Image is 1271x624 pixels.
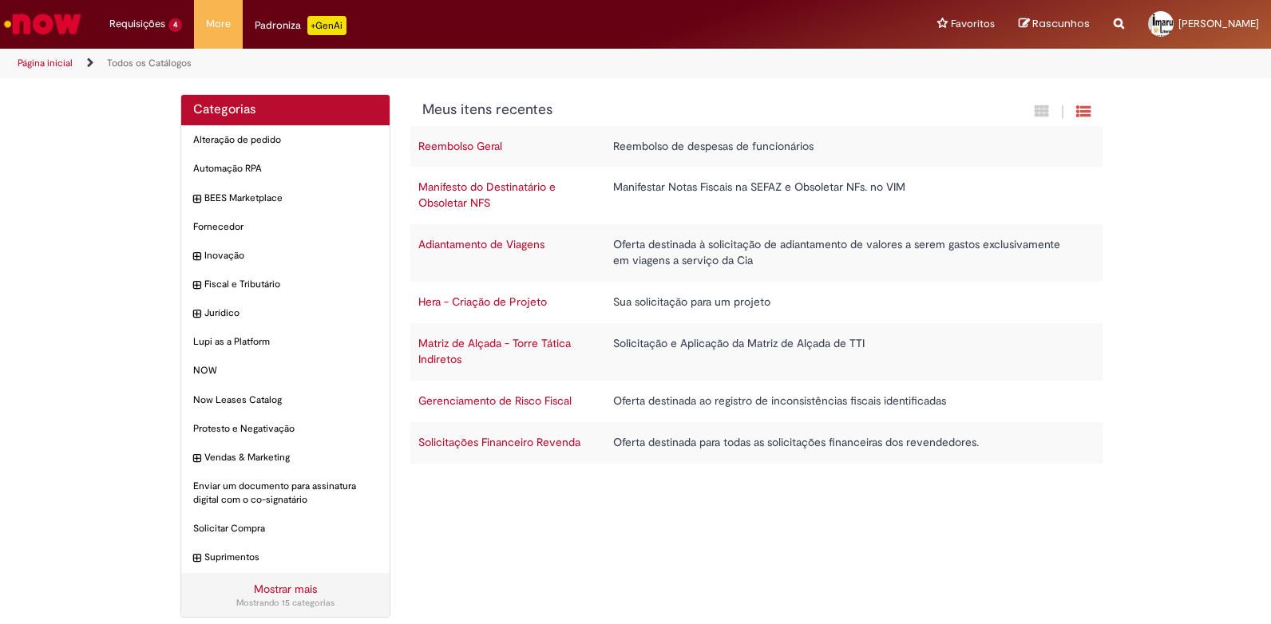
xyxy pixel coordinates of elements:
a: Gerenciamento de Risco Fiscal [418,393,572,408]
span: BEES Marketplace [204,192,378,205]
span: Protesto e Negativação [193,422,378,436]
tr: Hera - Criação de Projeto Sua solicitação para um projeto [410,282,1103,323]
a: Solicitações Financeiro Revenda [418,435,580,449]
div: Now Leases Catalog [181,385,390,415]
span: Automação RPA [193,162,378,176]
div: expandir categoria Fiscal e Tributário Fiscal e Tributário [181,270,390,299]
span: Fornecedor [193,220,378,234]
ul: Categorias [181,125,390,572]
td: Manifestar Notas Fiscais na SEFAZ e Obsoletar NFs. no VIM [605,167,1087,224]
div: Lupi as a Platform [181,327,390,357]
span: [PERSON_NAME] [1178,17,1259,30]
span: Rascunhos [1032,16,1090,31]
i: expandir categoria Suprimentos [193,551,200,567]
div: Enviar um documento para assinatura digital com o co-signatário [181,472,390,515]
span: Inovação [204,249,378,263]
span: NOW [193,364,378,377]
td: Oferta destinada ao registro de inconsistências fiscais identificadas [605,381,1087,422]
span: 4 [168,18,182,32]
i: expandir categoria Inovação [193,249,200,265]
div: expandir categoria Vendas & Marketing Vendas & Marketing [181,443,390,472]
a: Manifesto do Destinatário e Obsoletar NFS [418,180,556,210]
span: Alteração de pedido [193,133,378,147]
tr: Adiantamento de Viagens Oferta destinada à solicitação de adiantamento de valores a serem gastos ... [410,224,1103,282]
div: Solicitar Compra [181,514,390,543]
div: Padroniza [255,16,346,35]
span: Suprimentos [204,551,378,564]
span: Fiscal e Tributário [204,278,378,291]
div: expandir categoria BEES Marketplace BEES Marketplace [181,184,390,213]
span: Now Leases Catalog [193,393,378,407]
td: Solicitação e Aplicação da Matriz de Alçada de TTI [605,323,1087,381]
a: Reembolso Geral [418,139,502,153]
img: ServiceNow [2,8,84,40]
td: Oferta destinada à solicitação de adiantamento de valores a serem gastos exclusivamente em viagen... [605,224,1087,282]
div: expandir categoria Inovação Inovação [181,241,390,271]
i: Exibição em cartão [1035,104,1049,119]
a: Rascunhos [1019,17,1090,32]
i: expandir categoria Vendas & Marketing [193,451,200,467]
tr: Reembolso Geral Reembolso de despesas de funcionários [410,126,1103,168]
i: expandir categoria Fiscal e Tributário [193,278,200,294]
span: More [206,16,231,32]
tr: Manifesto do Destinatário e Obsoletar NFS Manifestar Notas Fiscais na SEFAZ e Obsoletar NFs. no VIM [410,167,1103,224]
a: Hera - Criação de Projeto [418,294,547,309]
div: Mostrando 15 categorias [193,597,378,610]
td: Sua solicitação para um projeto [605,282,1087,323]
a: Todos os Catálogos [107,57,192,69]
span: Favoritos [951,16,995,32]
div: Protesto e Negativação [181,414,390,444]
ul: Trilhas de página [12,49,835,78]
i: expandir categoria Jurídico [193,306,200,322]
span: Enviar um documento para assinatura digital com o co-signatário [193,480,378,507]
h2: Categorias [193,103,378,117]
a: Mostrar mais [254,582,317,596]
span: | [1061,103,1064,121]
a: Adiantamento de Viagens [418,237,544,251]
span: Solicitar Compra [193,522,378,535]
a: Matriz de Alçada - Torre Tática Indiretos [418,336,571,366]
span: Lupi as a Platform [193,335,378,349]
tr: Matriz de Alçada - Torre Tática Indiretos Solicitação e Aplicação da Matriz de Alçada de TTI [410,323,1103,381]
span: Vendas & Marketing [204,451,378,464]
tr: Gerenciamento de Risco Fiscal Oferta destinada ao registro de inconsistências fiscais identificadas [410,381,1103,422]
tr: Solicitações Financeiro Revenda Oferta destinada para todas as solicitações financeiras dos reven... [410,422,1103,464]
div: Alteração de pedido [181,125,390,155]
i: Exibição de grade [1076,104,1091,119]
td: Oferta destinada para todas as solicitações financeiras dos revendedores. [605,422,1087,464]
div: NOW [181,356,390,385]
a: Página inicial [18,57,73,69]
div: expandir categoria Suprimentos Suprimentos [181,543,390,572]
td: Reembolso de despesas de funcionários [605,126,1087,168]
i: expandir categoria BEES Marketplace [193,192,200,207]
span: Requisições [109,16,165,32]
div: Fornecedor [181,212,390,242]
div: Automação RPA [181,154,390,184]
h1: {"description":"","title":"Meus itens recentes"} Categoria [422,102,918,118]
p: +GenAi [307,16,346,35]
span: Jurídico [204,306,378,320]
div: expandir categoria Jurídico Jurídico [181,298,390,328]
